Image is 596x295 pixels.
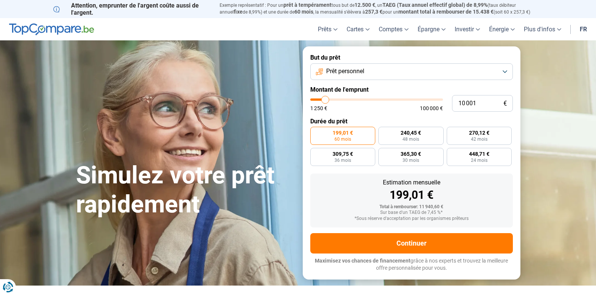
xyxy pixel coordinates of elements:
h1: Simulez votre prêt rapidement [76,161,294,219]
a: fr [575,18,591,40]
a: Comptes [374,18,413,40]
span: fixe [234,9,243,15]
div: 199,01 € [316,189,507,201]
span: 270,12 € [469,130,489,135]
span: Prêt personnel [326,67,364,75]
span: montant total à rembourser de 15.438 € [398,9,494,15]
a: Prêts [313,18,342,40]
span: 36 mois [334,158,351,163]
span: 24 mois [471,158,488,163]
a: Plus d'infos [519,18,566,40]
span: 240,45 € [401,130,421,135]
a: Énergie [485,18,519,40]
span: prêt à tempérament [283,2,331,8]
a: Cartes [342,18,374,40]
span: 365,30 € [401,151,421,157]
span: TAEG (Taux annuel effectif global) de 8,99% [382,2,488,8]
span: 1 250 € [310,106,327,111]
span: 199,01 € [333,130,353,135]
label: But du prêt [310,54,513,61]
div: Total à rembourser: 11 940,60 € [316,204,507,210]
div: *Sous réserve d'acceptation par les organismes prêteurs [316,216,507,221]
img: TopCompare [9,23,94,35]
a: Épargne [413,18,450,40]
div: Estimation mensuelle [316,180,507,186]
button: Prêt personnel [310,63,513,80]
span: 309,75 € [333,151,353,157]
span: 12.500 € [355,2,375,8]
span: 448,71 € [469,151,489,157]
div: Sur base d'un TAEG de 7,45 %* [316,210,507,215]
span: 100 000 € [420,106,443,111]
span: 48 mois [402,137,419,141]
span: 60 mois [294,9,313,15]
p: Exemple représentatif : Pour un tous but de , un (taux débiteur annuel de 8,99%) et une durée de ... [220,2,543,15]
label: Durée du prêt [310,118,513,125]
span: 42 mois [471,137,488,141]
span: 30 mois [402,158,419,163]
p: Attention, emprunter de l'argent coûte aussi de l'argent. [53,2,211,16]
label: Montant de l'emprunt [310,86,513,93]
a: Investir [450,18,485,40]
button: Continuer [310,233,513,254]
span: Maximisez vos chances de financement [315,258,410,264]
span: 257,3 € [365,9,382,15]
span: 60 mois [334,137,351,141]
p: grâce à nos experts et trouvez la meilleure offre personnalisée pour vous. [310,257,513,272]
span: € [503,100,507,107]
